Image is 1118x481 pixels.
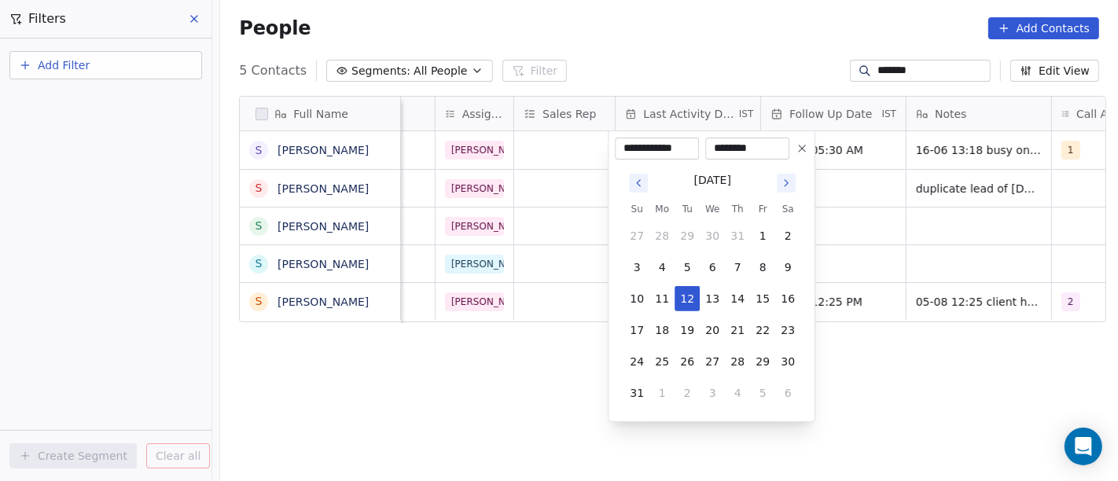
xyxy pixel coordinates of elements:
[775,349,800,374] button: 30
[750,318,775,343] button: 22
[775,255,800,280] button: 9
[700,255,725,280] button: 6
[675,349,700,374] button: 26
[624,349,649,374] button: 24
[649,380,675,406] button: 1
[750,380,775,406] button: 5
[700,286,725,311] button: 13
[775,223,800,248] button: 2
[725,201,750,217] th: Thursday
[775,201,800,217] th: Saturday
[725,349,750,374] button: 28
[675,255,700,280] button: 5
[775,380,800,406] button: 6
[624,318,649,343] button: 17
[624,380,649,406] button: 31
[700,349,725,374] button: 27
[624,201,649,217] th: Sunday
[725,255,750,280] button: 7
[675,286,700,311] button: 12
[649,318,675,343] button: 18
[624,255,649,280] button: 3
[649,201,675,217] th: Monday
[725,223,750,248] button: 31
[624,286,649,311] button: 10
[725,318,750,343] button: 21
[775,172,797,194] button: Go to next month
[675,201,700,217] th: Tuesday
[649,255,675,280] button: 4
[750,223,775,248] button: 1
[649,223,675,248] button: 28
[694,172,731,189] div: [DATE]
[624,223,649,248] button: 27
[675,380,700,406] button: 2
[700,201,725,217] th: Wednesday
[750,255,775,280] button: 8
[675,223,700,248] button: 29
[775,286,800,311] button: 16
[700,223,725,248] button: 30
[700,380,725,406] button: 3
[725,380,750,406] button: 4
[649,349,675,374] button: 25
[750,201,775,217] th: Friday
[700,318,725,343] button: 20
[750,349,775,374] button: 29
[649,286,675,311] button: 11
[750,286,775,311] button: 15
[725,286,750,311] button: 14
[775,318,800,343] button: 23
[675,318,700,343] button: 19
[627,172,649,194] button: Go to previous month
